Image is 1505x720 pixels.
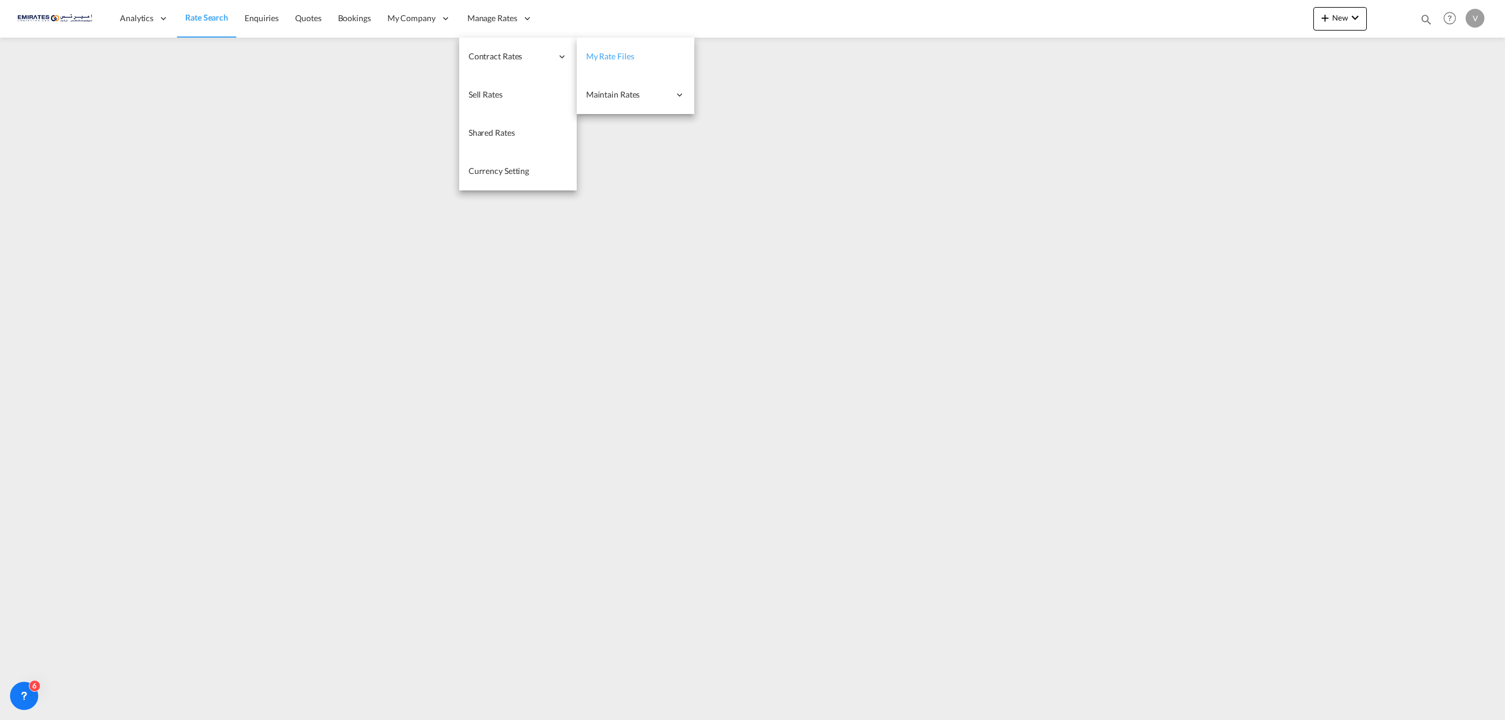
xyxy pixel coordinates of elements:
div: icon-magnify [1420,13,1433,31]
span: Shared Rates [469,128,515,138]
span: My Rate Files [586,51,634,61]
a: My Rate Files [577,38,694,76]
a: Sell Rates [459,76,577,114]
md-icon: icon-magnify [1420,13,1433,26]
span: Currency Setting [469,166,529,176]
div: Contract Rates [459,38,577,76]
span: Maintain Rates [586,89,670,101]
div: V [1466,9,1484,28]
md-icon: icon-chevron-down [1348,11,1362,25]
a: Currency Setting [459,152,577,190]
span: Analytics [120,12,153,24]
button: icon-plus 400-fgNewicon-chevron-down [1313,7,1367,31]
span: Help [1440,8,1460,28]
span: Quotes [295,13,321,23]
span: Rate Search [185,12,228,22]
span: Enquiries [245,13,279,23]
span: My Company [387,12,436,24]
span: Manage Rates [467,12,517,24]
span: Sell Rates [469,89,503,99]
span: Bookings [338,13,371,23]
div: Maintain Rates [577,76,694,114]
span: Contract Rates [469,51,552,62]
div: Help [1440,8,1466,29]
span: New [1318,13,1362,22]
img: c67187802a5a11ec94275b5db69a26e6.png [18,5,97,32]
a: Shared Rates [459,114,577,152]
md-icon: icon-plus 400-fg [1318,11,1332,25]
